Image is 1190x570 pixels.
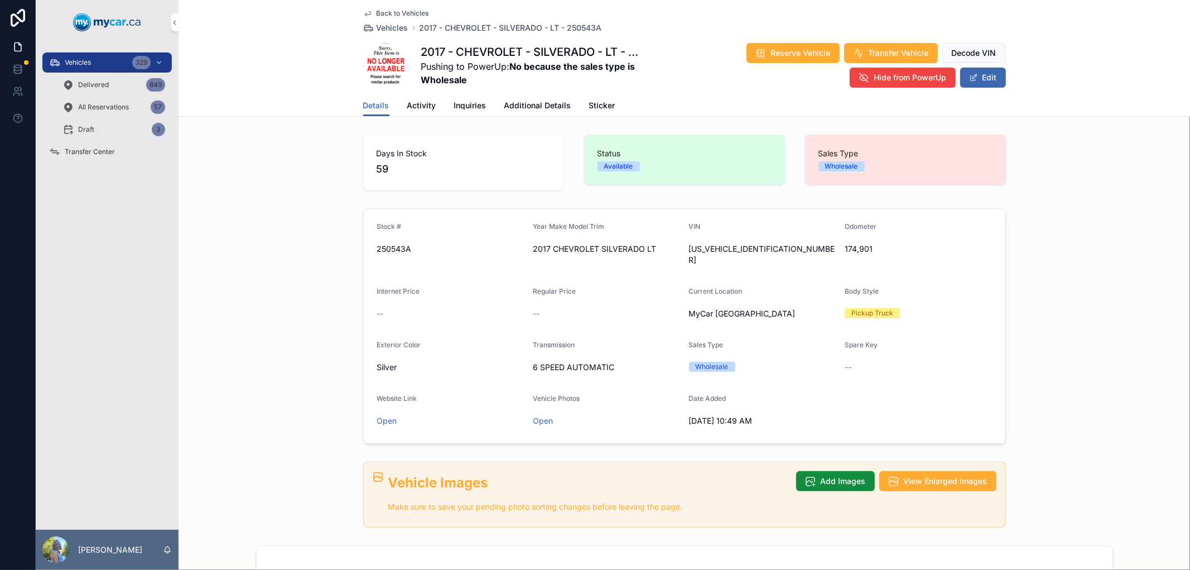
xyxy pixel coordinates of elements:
[689,415,836,427] span: [DATE] 10:49 AM
[845,287,879,295] span: Body Style
[771,47,831,59] span: Reserve Vehicle
[818,148,993,159] span: Sales Type
[533,308,539,319] span: --
[42,52,172,73] a: Vehicles329
[377,394,417,403] span: Website Link
[363,22,408,33] a: Vehicles
[407,95,436,118] a: Activity
[504,95,571,118] a: Additional Details
[388,473,787,514] div: ## Vehicle Images Make sure to save your pending photo sorting changes before leaving the page.
[533,416,553,425] a: Open
[454,100,486,111] span: Inquiries
[825,161,858,171] div: Wholesale
[56,97,172,117] a: All Reservations57
[952,47,996,59] span: Decode VIN
[689,341,724,349] span: Sales Type
[78,80,109,89] span: Delivered
[533,341,575,349] span: Transmission
[377,9,429,18] span: Back to Vehicles
[377,161,551,177] span: 59
[821,476,866,487] span: Add Images
[851,308,893,318] div: Pickup Truck
[850,68,956,88] button: Hide from PowerUp
[377,22,408,33] span: Vehicles
[604,161,633,171] div: Available
[42,142,172,162] a: Transfer Center
[844,43,938,63] button: Transfer Vehicle
[388,501,787,514] p: Make sure to save your pending photo sorting changes before leaving the page.
[533,287,576,295] span: Regular Price
[504,100,571,111] span: Additional Details
[689,243,836,266] span: [US_VEHICLE_IDENTIFICATION_NUMBER]
[533,222,604,231] span: Year Make Model Trim
[689,287,743,295] span: Current Location
[960,68,1006,88] button: Edit
[73,13,141,31] img: App logo
[845,243,992,255] span: 174,901
[363,100,389,111] span: Details
[796,471,875,491] button: Add Images
[377,148,551,159] span: Days In Stock
[388,473,787,492] h2: Vehicle Images
[146,78,165,92] div: 849
[421,61,635,85] strong: No because the sales type is Wholesale
[869,47,929,59] span: Transfer Vehicle
[589,100,615,111] span: Sticker
[65,147,115,156] span: Transfer Center
[377,362,397,373] span: Silver
[420,22,602,33] a: 2017 - CHEVROLET - SILVERADO - LT - 250543A
[598,148,772,159] span: Status
[65,58,91,67] span: Vehicles
[132,56,151,69] div: 329
[78,125,94,134] span: Draft
[407,100,436,111] span: Activity
[696,362,729,372] div: Wholesale
[689,394,726,403] span: Date Added
[78,544,142,555] p: [PERSON_NAME]
[904,476,987,487] span: View Enlarged Images
[377,243,524,255] span: 250543A
[36,45,179,176] div: scrollable content
[78,103,129,112] span: All Reservations
[377,287,420,295] span: Internet Price
[421,60,643,87] span: Pushing to PowerUp:
[56,119,172,140] a: Draft3
[845,341,878,349] span: Spare Key
[689,222,701,231] span: VIN
[363,9,429,18] a: Back to Vehicles
[533,362,680,373] span: 6 SPEED AUTOMATIC
[377,341,421,349] span: Exterior Color
[874,72,947,83] span: Hide from PowerUp
[377,416,397,425] a: Open
[589,95,615,118] a: Sticker
[421,44,643,60] h1: 2017 - CHEVROLET - SILVERADO - LT - 250543A
[377,308,384,319] span: --
[533,394,580,403] span: Vehicle Photos
[56,75,172,95] a: Delivered849
[845,362,851,373] span: --
[845,222,876,231] span: Odometer
[377,222,402,231] span: Stock #
[533,243,680,255] span: 2017 CHEVROLET SILVERADO LT
[746,43,840,63] button: Reserve Vehicle
[363,95,389,117] a: Details
[454,95,486,118] a: Inquiries
[152,123,165,136] div: 3
[879,471,996,491] button: View Enlarged Images
[942,43,1006,63] button: Decode VIN
[151,100,165,114] div: 57
[689,308,796,319] span: MyCar [GEOGRAPHIC_DATA]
